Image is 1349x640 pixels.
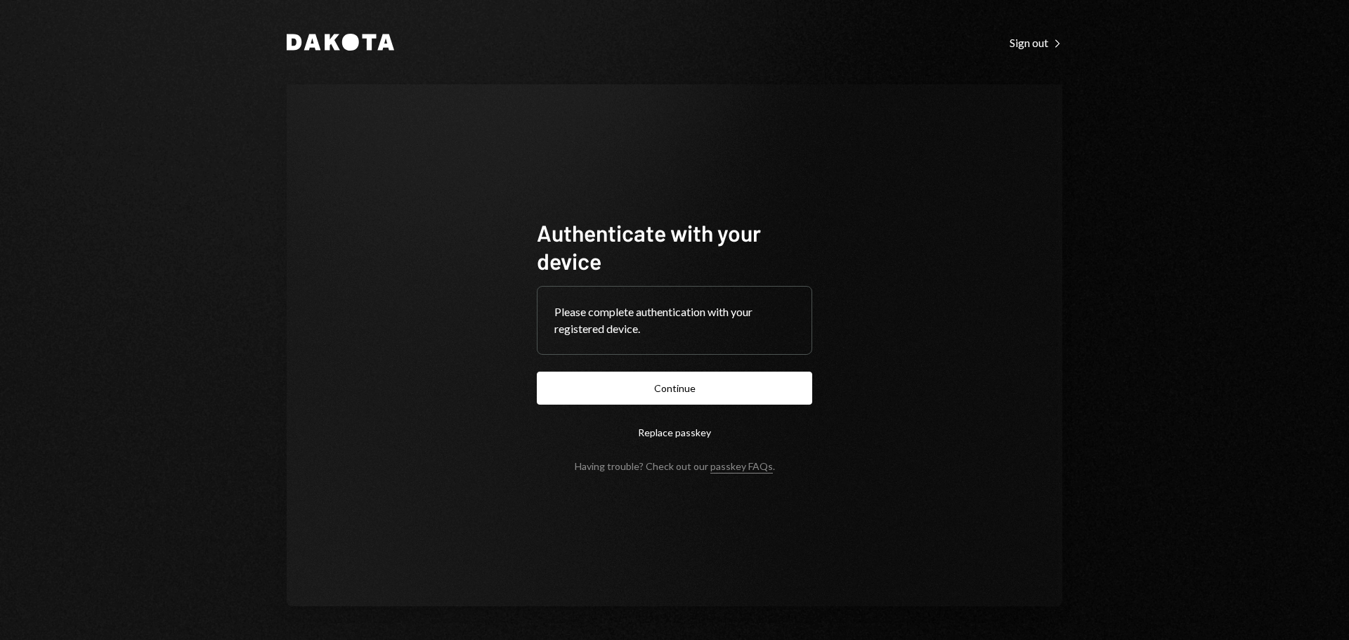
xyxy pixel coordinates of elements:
[710,460,773,474] a: passkey FAQs
[537,218,812,275] h1: Authenticate with your device
[537,372,812,405] button: Continue
[1010,34,1062,50] a: Sign out
[554,303,795,337] div: Please complete authentication with your registered device.
[575,460,775,472] div: Having trouble? Check out our .
[537,416,812,449] button: Replace passkey
[1010,36,1062,50] div: Sign out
